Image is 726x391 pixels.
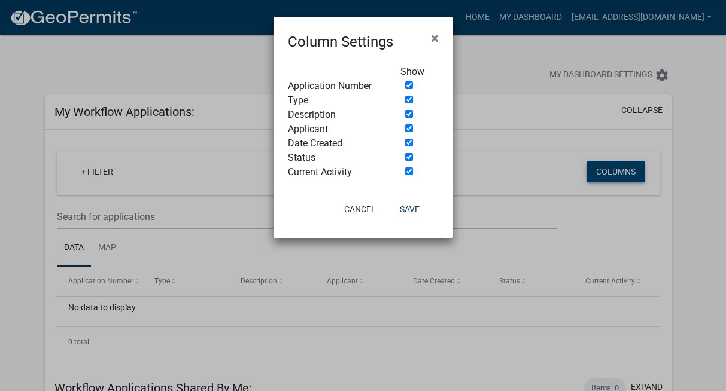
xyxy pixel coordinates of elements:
div: Status [279,151,391,165]
button: Save [390,198,429,220]
div: Show [391,65,448,79]
span: × [431,30,439,47]
button: Close [421,22,448,55]
div: Current Activity [279,165,391,179]
div: Description [279,108,391,122]
h4: Column Settings [288,31,393,53]
div: Type [279,93,391,108]
button: Cancel [335,198,385,220]
div: Date Created [279,136,391,151]
div: Application Number [279,79,391,93]
div: Applicant [279,122,391,136]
